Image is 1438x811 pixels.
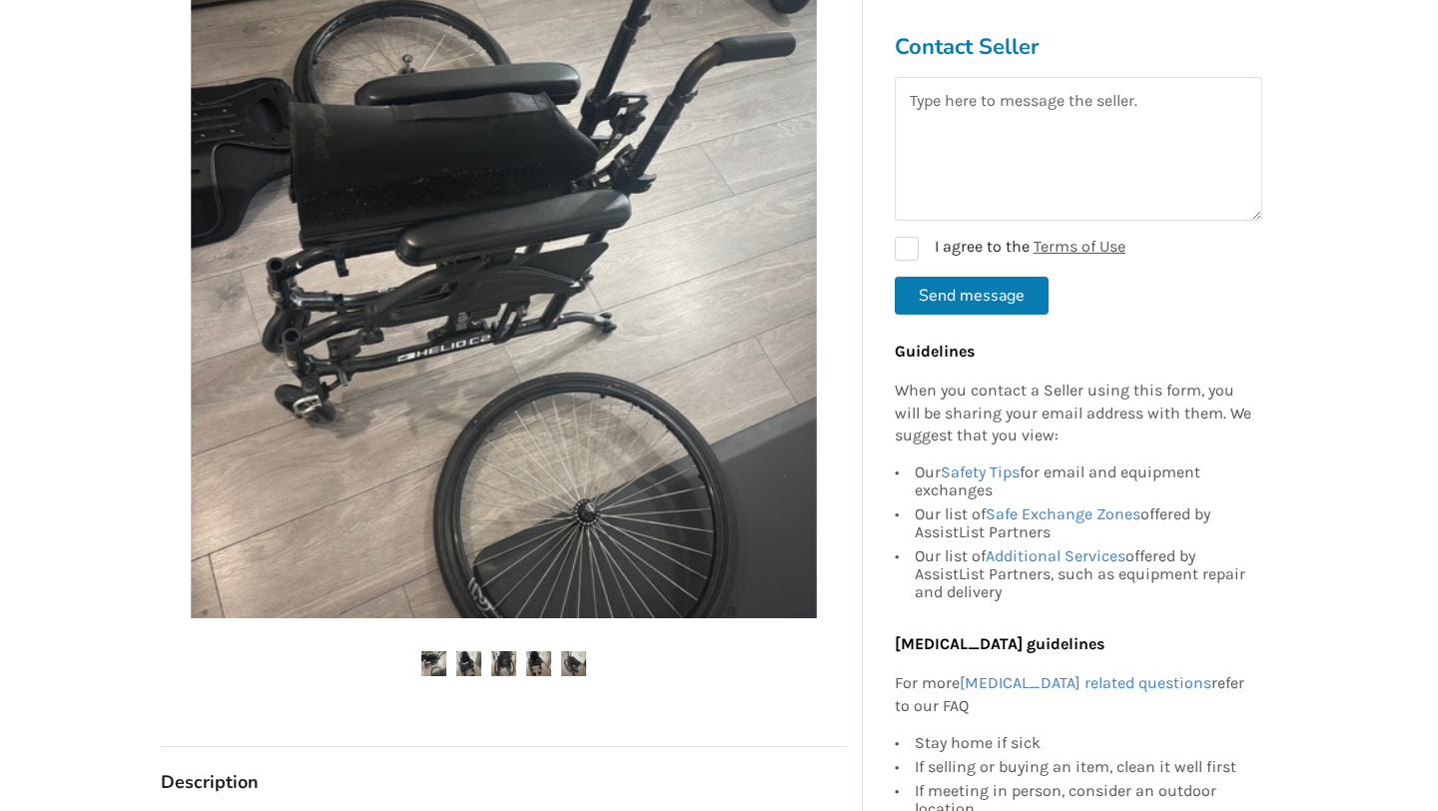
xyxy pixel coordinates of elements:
img: helio c2 manual chair very very light weight -wheelchair-mobility-maple ridge-assistlist-listing [526,651,551,676]
b: Guidelines [895,342,975,361]
h3: Description [161,771,847,794]
button: Send message [895,277,1049,315]
b: [MEDICAL_DATA] guidelines [895,635,1104,654]
a: Safe Exchange Zones [986,505,1140,524]
div: If selling or buying an item, clean it well first [915,755,1252,779]
h3: Contact Seller [895,33,1262,61]
a: Additional Services [986,547,1125,566]
a: [MEDICAL_DATA] related questions [960,673,1211,692]
div: Stay home if sick [915,734,1252,755]
a: Terms of Use [1034,237,1125,256]
img: helio c2 manual chair very very light weight -wheelchair-mobility-maple ridge-assistlist-listing [491,651,516,676]
label: I agree to the [895,237,1125,261]
div: Our for email and equipment exchanges [915,464,1252,503]
img: helio c2 manual chair very very light weight -wheelchair-mobility-maple ridge-assistlist-listing [421,651,446,676]
div: Our list of offered by AssistList Partners, such as equipment repair and delivery [915,545,1252,602]
p: For more refer to our FAQ [895,672,1252,718]
img: helio c2 manual chair very very light weight -wheelchair-mobility-maple ridge-assistlist-listing [456,651,481,676]
a: Safety Tips [941,463,1020,482]
img: helio c2 manual chair very very light weight -wheelchair-mobility-maple ridge-assistlist-listing [561,651,586,676]
div: Our list of offered by AssistList Partners [915,503,1252,545]
p: When you contact a Seller using this form, you will be sharing your email address with them. We s... [895,380,1252,448]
